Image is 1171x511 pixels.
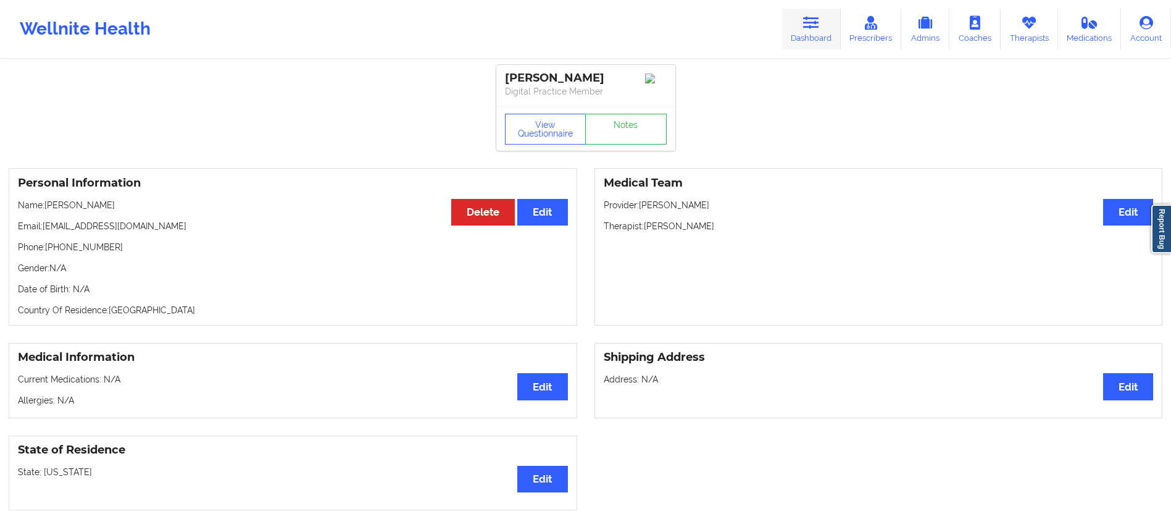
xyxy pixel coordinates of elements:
[517,373,567,400] button: Edit
[604,176,1154,190] h3: Medical Team
[18,283,568,295] p: Date of Birth: N/A
[585,114,667,145] a: Notes
[1103,373,1153,400] button: Edit
[1001,9,1058,49] a: Therapists
[1103,199,1153,226] button: Edit
[841,9,902,49] a: Prescribers
[604,220,1154,232] p: Therapist: [PERSON_NAME]
[18,262,568,274] p: Gender: N/A
[505,71,667,85] div: [PERSON_NAME]
[18,394,568,407] p: Allergies: N/A
[451,199,515,226] button: Delete
[1058,9,1122,49] a: Medications
[18,304,568,316] p: Country Of Residence: [GEOGRAPHIC_DATA]
[517,466,567,492] button: Edit
[1121,9,1171,49] a: Account
[18,443,568,457] h3: State of Residence
[949,9,1001,49] a: Coaches
[18,373,568,386] p: Current Medications: N/A
[18,220,568,232] p: Email: [EMAIL_ADDRESS][DOMAIN_NAME]
[604,199,1154,211] p: Provider: [PERSON_NAME]
[604,350,1154,365] h3: Shipping Address
[18,466,568,478] p: State: [US_STATE]
[18,199,568,211] p: Name: [PERSON_NAME]
[604,373,1154,386] p: Address: N/A
[517,199,567,226] button: Edit
[1151,205,1171,253] a: Report Bug
[18,350,568,365] h3: Medical Information
[781,9,841,49] a: Dashboard
[18,176,568,190] h3: Personal Information
[901,9,949,49] a: Admins
[505,114,586,145] button: View Questionnaire
[505,85,667,98] p: Digital Practice Member
[18,241,568,253] p: Phone: [PHONE_NUMBER]
[645,74,667,83] img: Image%2Fplaceholer-image.png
